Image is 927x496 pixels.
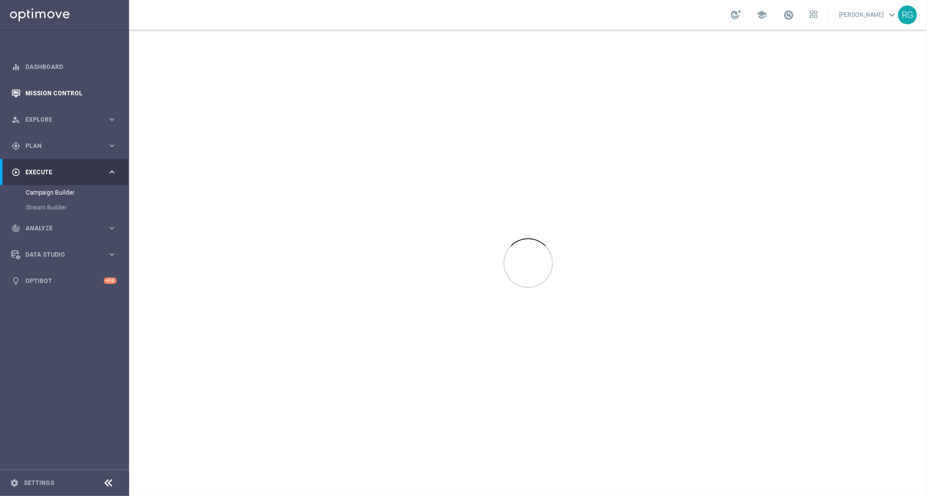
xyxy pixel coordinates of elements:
[11,142,117,150] button: gps_fixed Plan keyboard_arrow_right
[11,115,107,124] div: Explore
[25,252,107,258] span: Data Studio
[11,268,117,294] div: Optibot
[11,224,107,233] div: Analyze
[107,141,117,150] i: keyboard_arrow_right
[11,168,117,176] button: play_circle_outline Execute keyboard_arrow_right
[104,278,117,284] div: +10
[838,7,898,22] a: [PERSON_NAME]keyboard_arrow_down
[886,9,897,20] span: keyboard_arrow_down
[11,116,117,124] button: person_search Explore keyboard_arrow_right
[25,117,107,123] span: Explore
[25,143,107,149] span: Plan
[11,142,20,150] i: gps_fixed
[11,168,107,177] div: Execute
[26,204,103,212] a: Stream Builder
[26,200,128,215] div: Stream Builder
[11,142,107,150] div: Plan
[107,115,117,124] i: keyboard_arrow_right
[25,80,117,106] a: Mission Control
[11,115,20,124] i: person_search
[24,480,54,486] a: Settings
[11,251,117,259] button: Data Studio keyboard_arrow_right
[107,223,117,233] i: keyboard_arrow_right
[26,189,103,197] a: Campaign Builder
[25,225,107,231] span: Analyze
[25,169,107,175] span: Execute
[11,277,117,285] button: lightbulb Optibot +10
[11,224,117,232] button: track_changes Analyze keyboard_arrow_right
[10,479,19,488] i: settings
[11,54,117,80] div: Dashboard
[11,250,107,259] div: Data Studio
[25,268,104,294] a: Optibot
[11,80,117,106] div: Mission Control
[756,9,767,20] span: school
[11,63,20,71] i: equalizer
[107,250,117,259] i: keyboard_arrow_right
[11,168,20,177] i: play_circle_outline
[11,224,20,233] i: track_changes
[25,54,117,80] a: Dashboard
[11,89,117,97] button: Mission Control
[107,167,117,177] i: keyboard_arrow_right
[26,185,128,200] div: Campaign Builder
[11,277,20,285] i: lightbulb
[11,63,117,71] button: equalizer Dashboard
[898,5,917,24] div: RG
